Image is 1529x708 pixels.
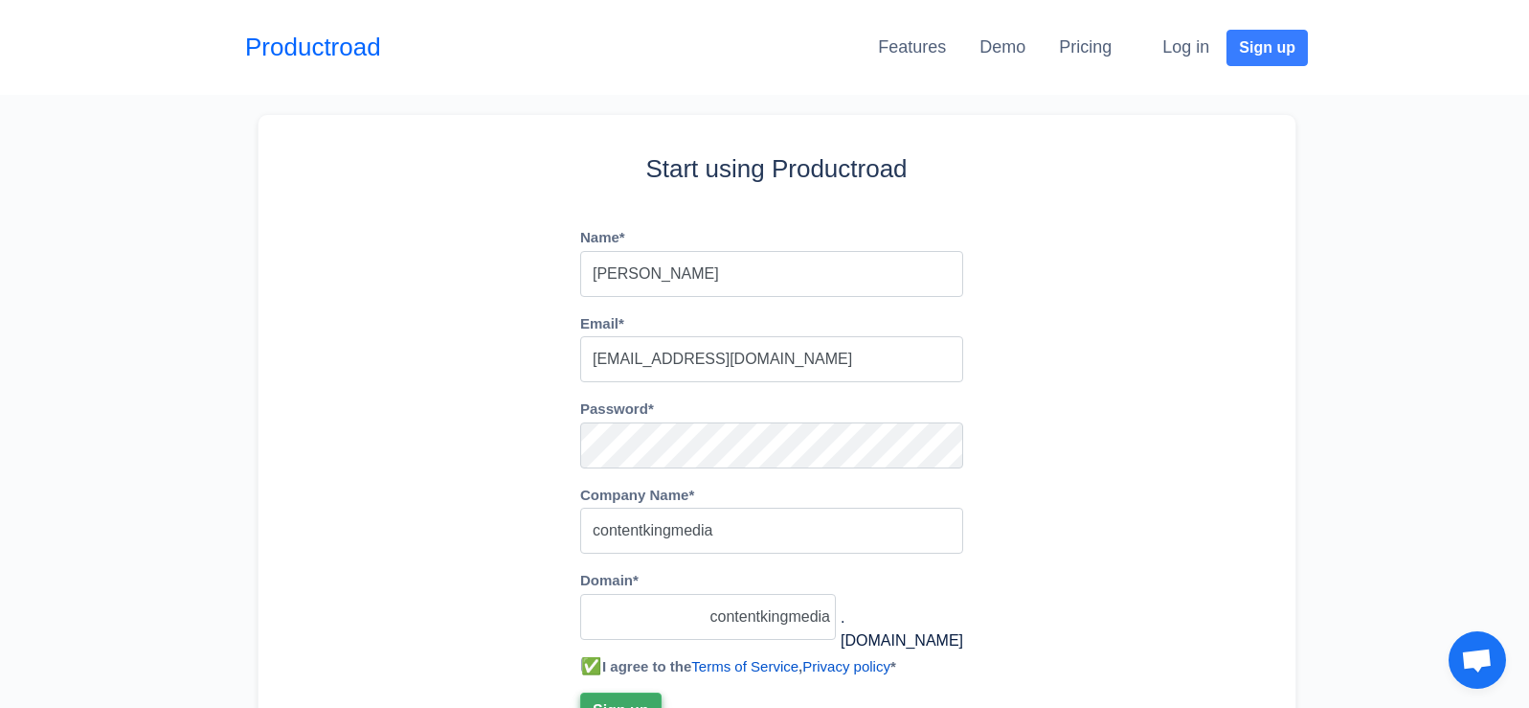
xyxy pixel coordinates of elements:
button: Sign up [1226,30,1308,66]
input: your-product [580,594,836,640]
div: Start using Productroad [316,150,1238,188]
input: Full Name [580,251,963,297]
div: .[DOMAIN_NAME] [836,569,963,606]
label: Domain [580,570,639,592]
a: Features [878,37,946,57]
a: Terms of Service [691,658,798,674]
a: Demo [979,37,1025,57]
a: Pricing [1059,37,1112,57]
label: Email [580,313,624,335]
a: Productroad [245,29,381,66]
label: I agree to the , [602,658,896,674]
input: Company or Product [580,508,963,554]
label: Password [580,399,654,421]
a: Privacy policy [802,658,890,674]
button: Log in [1150,28,1222,67]
input: Business email [580,336,963,382]
label: Company Name [580,485,694,507]
label: Name [580,227,625,249]
a: Open chat [1449,631,1506,689]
